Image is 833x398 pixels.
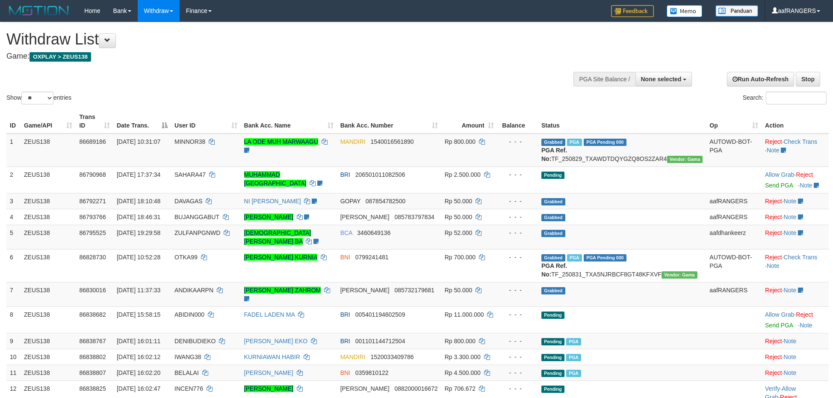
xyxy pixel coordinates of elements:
[796,311,813,318] a: Reject
[21,193,76,209] td: ZEUS138
[6,333,21,349] td: 9
[566,338,581,345] span: Marked by aafkaynarin
[244,385,293,392] a: [PERSON_NAME]
[340,353,366,360] span: MANDIRI
[6,193,21,209] td: 3
[767,147,780,154] a: Note
[784,229,797,236] a: Note
[21,209,76,225] td: ZEUS138
[340,311,350,318] span: BRI
[800,322,812,329] a: Note
[174,229,220,236] span: ZULFANPGNWD
[21,349,76,365] td: ZEUS138
[573,72,635,86] div: PGA Site Balance /
[706,109,762,134] th: Op: activate to sort column ascending
[762,166,829,193] td: ·
[501,310,535,319] div: - - -
[6,365,21,380] td: 11
[337,109,441,134] th: Bank Acc. Number: activate to sort column ascending
[784,369,797,376] a: Note
[501,137,535,146] div: - - -
[117,287,160,294] span: [DATE] 11:37:33
[445,229,473,236] span: Rp 52.000
[394,287,434,294] span: Copy 085732179681 to clipboard
[244,338,308,345] a: [PERSON_NAME] EKO
[394,214,434,220] span: Copy 085783797834 to clipboard
[706,225,762,249] td: aafdhankeerz
[174,254,198,261] span: OTKA99
[79,138,106,145] span: 86689186
[445,385,476,392] span: Rp 706.672
[244,353,300,360] a: KURNIAWAN HABIR
[541,386,564,393] span: Pending
[244,229,311,245] a: [DEMOGRAPHIC_DATA][PERSON_NAME] BA
[445,369,481,376] span: Rp 4.500.000
[340,138,366,145] span: MANDIRI
[174,338,216,345] span: DENIBUDIEKO
[784,353,797,360] a: Note
[340,198,360,205] span: GOPAY
[355,254,389,261] span: Copy 0799241481 to clipboard
[366,198,405,205] span: Copy 087854782500 to clipboard
[79,214,106,220] span: 86793766
[501,170,535,179] div: - - -
[445,353,481,360] span: Rp 3.300.000
[445,338,476,345] span: Rp 800.000
[796,171,813,178] a: Reject
[445,138,476,145] span: Rp 800.000
[244,214,293,220] a: [PERSON_NAME]
[174,198,203,205] span: DAVAGAS
[541,147,567,162] b: PGA Ref. No:
[706,193,762,209] td: aafRANGERS
[117,353,160,360] span: [DATE] 16:02:12
[541,214,565,221] span: Grabbed
[79,254,106,261] span: 86828730
[501,384,535,393] div: - - -
[30,52,91,62] span: OXPLAY > ZEUS138
[355,369,389,376] span: Copy 0359810122 to clipboard
[765,369,782,376] a: Reject
[21,109,76,134] th: Game/API: activate to sort column ascending
[541,172,564,179] span: Pending
[765,182,793,189] a: Send PGA
[117,254,160,261] span: [DATE] 10:52:28
[635,72,692,86] button: None selected
[21,249,76,282] td: ZEUS138
[6,225,21,249] td: 5
[567,254,582,261] span: Marked by aafsreyleap
[501,353,535,361] div: - - -
[357,229,390,236] span: Copy 3460649136 to clipboard
[6,209,21,225] td: 4
[762,193,829,209] td: ·
[566,370,581,377] span: Marked by aafsreyleap
[6,349,21,365] td: 10
[784,198,797,205] a: Note
[6,134,21,167] td: 1
[501,213,535,221] div: - - -
[800,182,812,189] a: Note
[79,385,106,392] span: 86838825
[501,337,535,345] div: - - -
[370,138,414,145] span: Copy 1540016561890 to clipboard
[79,287,106,294] span: 86830016
[767,262,780,269] a: Note
[21,225,76,249] td: ZEUS138
[541,198,565,205] span: Grabbed
[715,5,758,17] img: panduan.png
[394,385,437,392] span: Copy 0882000016672 to clipboard
[355,311,405,318] span: Copy 005401194602509 to clipboard
[244,369,293,376] a: [PERSON_NAME]
[762,349,829,365] td: ·
[6,109,21,134] th: ID
[727,72,794,86] a: Run Auto-Refresh
[567,139,582,146] span: Marked by aafkaynarin
[79,171,106,178] span: 86790968
[765,311,794,318] a: Allow Grab
[765,138,782,145] a: Reject
[541,254,565,261] span: Grabbed
[538,249,706,282] td: TF_250831_TXA5NJRBCF8GT48KFXVF
[79,311,106,318] span: 86838682
[501,253,535,261] div: - - -
[79,338,106,345] span: 86838767
[611,5,654,17] img: Feedback.jpg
